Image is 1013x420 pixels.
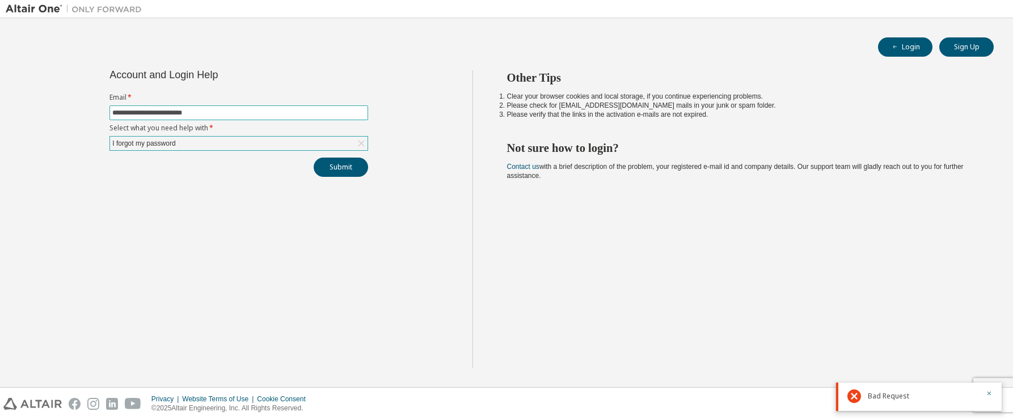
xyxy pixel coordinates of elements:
p: © 2025 Altair Engineering, Inc. All Rights Reserved. [151,404,313,413]
h2: Not sure how to login? [507,141,974,155]
img: instagram.svg [87,398,99,410]
div: I forgot my password [111,137,177,150]
img: altair_logo.svg [3,398,62,410]
img: linkedin.svg [106,398,118,410]
div: Privacy [151,394,182,404]
img: youtube.svg [125,398,141,410]
button: Submit [314,158,368,177]
div: Website Terms of Use [182,394,257,404]
button: Login [878,37,932,57]
img: facebook.svg [69,398,81,410]
button: Sign Up [939,37,994,57]
div: I forgot my password [110,137,368,150]
div: Cookie Consent [257,394,312,404]
img: Altair One [6,3,147,15]
li: Clear your browser cookies and local storage, if you continue experiencing problems. [507,92,974,101]
li: Please check for [EMAIL_ADDRESS][DOMAIN_NAME] mails in your junk or spam folder. [507,101,974,110]
label: Select what you need help with [109,124,368,133]
div: Account and Login Help [109,70,316,79]
span: Bad Request [868,392,909,401]
h2: Other Tips [507,70,974,85]
a: Contact us [507,163,539,171]
span: with a brief description of the problem, your registered e-mail id and company details. Our suppo... [507,163,964,180]
label: Email [109,93,368,102]
li: Please verify that the links in the activation e-mails are not expired. [507,110,974,119]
